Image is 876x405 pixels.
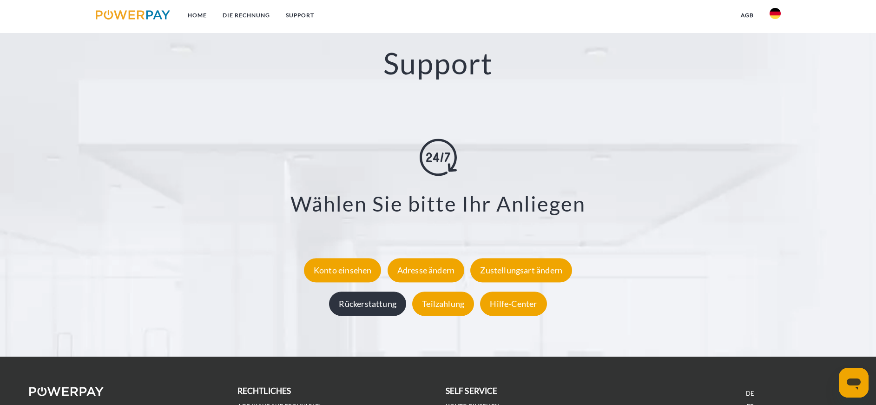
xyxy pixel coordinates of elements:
div: Konto einsehen [304,259,382,283]
img: online-shopping.svg [420,139,457,176]
a: agb [733,7,762,24]
img: logo-powerpay.svg [96,10,171,20]
a: DIE RECHNUNG [215,7,278,24]
div: Hilfe-Center [480,292,547,316]
a: SUPPORT [278,7,322,24]
div: Zustellungsart ändern [470,259,572,283]
h3: Wählen Sie bitte Ihr Anliegen [55,191,821,217]
div: Rückerstattung [329,292,406,316]
h2: Support [44,45,832,82]
a: Teilzahlung [410,299,476,309]
a: Hilfe-Center [478,299,549,309]
img: logo-powerpay-white.svg [29,387,104,396]
a: Home [180,7,215,24]
div: Adresse ändern [388,259,465,283]
a: Konto einsehen [302,266,384,276]
a: Rückerstattung [327,299,408,309]
div: Teilzahlung [412,292,474,316]
b: self service [446,386,498,396]
a: Adresse ändern [385,266,467,276]
b: rechtliches [237,386,291,396]
a: DE [746,390,754,398]
img: de [770,8,781,19]
a: Zustellungsart ändern [468,266,574,276]
iframe: Schaltfläche zum Öffnen des Messaging-Fensters [839,368,869,398]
